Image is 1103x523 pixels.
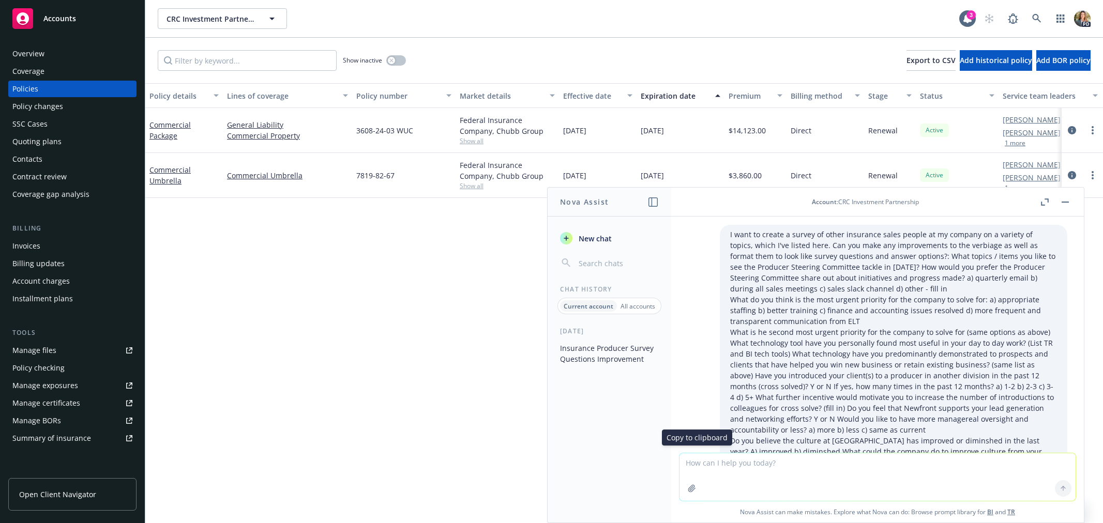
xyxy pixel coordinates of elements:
a: more [1086,124,1099,136]
div: Contacts [12,151,42,167]
div: Policy details [149,90,207,101]
a: Manage files [8,342,137,359]
div: Manage certificates [12,395,80,411]
a: Search [1026,8,1047,29]
button: Export to CSV [906,50,956,71]
span: Show all [460,181,555,190]
a: circleInformation [1066,169,1078,181]
div: Stage [868,90,900,101]
span: New chat [577,233,612,244]
a: [PERSON_NAME] [1003,159,1061,170]
button: Insurance Producer Survey Questions Improvement [556,340,663,367]
a: Contract review [8,168,137,185]
span: [DATE] [563,170,586,181]
span: Active [924,126,945,135]
div: Expiration date [641,90,709,101]
div: Analytics hub [8,467,137,478]
button: Add historical policy [960,50,1032,71]
div: Status [920,90,983,101]
a: BI [987,507,993,516]
div: : CRC Investment Partnership [812,197,919,206]
span: Renewal [868,170,898,181]
p: Current account [564,302,613,311]
span: Active [924,171,945,180]
a: Policies [8,81,137,97]
div: Coverage gap analysis [12,186,89,203]
span: Show all [460,136,555,145]
div: Billing method [791,90,849,101]
p: What is he second most urgent priority for the company to solve for (same options as above) What ... [730,327,1057,435]
span: Open Client Navigator [19,489,96,500]
div: Summary of insurance [12,430,91,447]
p: Do you believe the culture at [GEOGRAPHIC_DATA] has improved or diminshed in the last year? A) im... [730,435,1057,500]
a: Installment plans [8,290,137,307]
img: photo [1074,10,1091,27]
a: Contacts [8,151,137,167]
div: Policy checking [12,360,65,376]
div: Manage exposures [12,377,78,394]
span: Direct [791,170,811,181]
div: Effective date [563,90,621,101]
span: Add historical policy [960,55,1032,65]
a: Invoices [8,238,137,254]
a: Billing updates [8,255,137,272]
div: Policies [12,81,38,97]
div: Tools [8,328,137,338]
p: What do you think is the most urgent priority for the company to solve for: a) appropriate staffi... [730,294,1057,327]
div: Market details [460,90,543,101]
span: Show inactive [343,56,382,65]
a: Coverage [8,63,137,80]
span: $3,860.00 [729,170,762,181]
div: Manage BORs [12,412,61,429]
a: [PERSON_NAME] [1003,127,1061,138]
a: [PERSON_NAME] [1003,172,1061,183]
button: New chat [556,229,663,248]
button: Billing method [787,83,864,108]
a: [PERSON_NAME] [1003,114,1061,125]
span: Direct [791,125,811,136]
span: [DATE] [563,125,586,136]
div: Chat History [548,285,671,294]
input: Filter by keyword... [158,50,337,71]
a: TR [1007,507,1015,516]
div: Coverage [12,63,44,80]
a: Start snowing [979,8,1000,29]
a: Commercial Umbrella [227,170,348,181]
div: Policy number [356,90,440,101]
span: Renewal [868,125,898,136]
a: Policy changes [8,98,137,115]
button: Add BOR policy [1036,50,1091,71]
a: Report a Bug [1003,8,1023,29]
div: Billing updates [12,255,65,272]
span: [DATE] [641,170,664,181]
a: Coverage gap analysis [8,186,137,203]
span: Account [812,197,837,206]
span: Add BOR policy [1036,55,1091,65]
a: circleInformation [1066,124,1078,136]
div: Installment plans [12,290,73,307]
button: Service team leaders [999,83,1102,108]
button: 1 more [1005,140,1025,146]
div: Lines of coverage [227,90,337,101]
a: Overview [8,45,137,62]
button: Effective date [559,83,637,108]
a: Commercial Package [149,120,191,141]
a: Manage exposures [8,377,137,394]
a: Manage BORs [8,412,137,429]
span: Nova Assist can make mistakes. Explore what Nova can do: Browse prompt library for and [675,501,1080,522]
span: CRC Investment Partnership [167,13,256,24]
span: Export to CSV [906,55,956,65]
button: Lines of coverage [223,83,352,108]
a: Manage certificates [8,395,137,411]
button: CRC Investment Partnership [158,8,287,29]
div: Federal Insurance Company, Chubb Group [460,115,555,136]
div: Invoices [12,238,40,254]
div: [DATE] [548,327,671,335]
div: SSC Cases [12,116,48,132]
a: Quoting plans [8,133,137,150]
button: 1 more [1005,185,1025,191]
button: Status [916,83,999,108]
div: Premium [729,90,771,101]
a: Commercial Umbrella [149,165,191,186]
